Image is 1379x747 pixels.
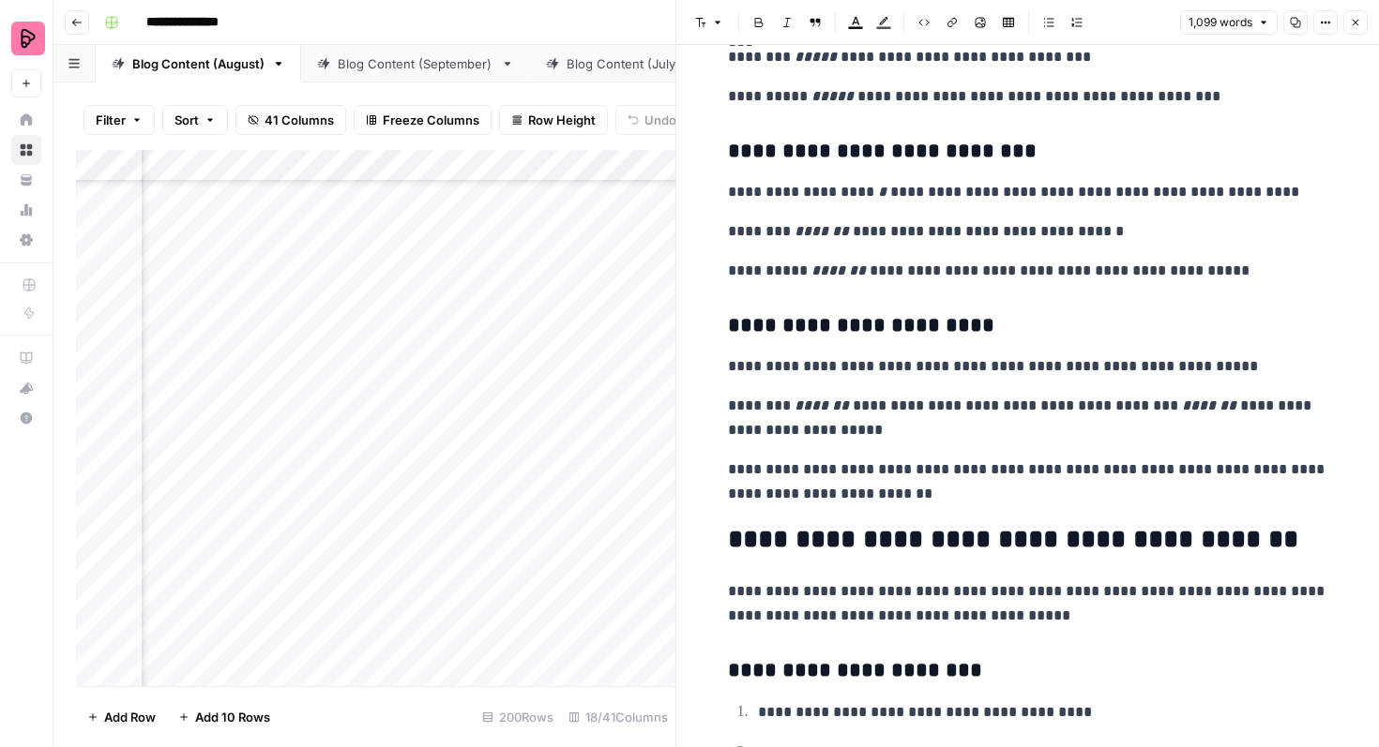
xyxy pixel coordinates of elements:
div: What's new? [12,374,40,402]
span: Add 10 Rows [195,708,270,726]
button: 1,099 words [1180,10,1278,35]
div: Blog Content (July) [567,54,682,73]
button: Row Height [499,105,608,135]
button: Freeze Columns [354,105,492,135]
button: Workspace: Preply [11,15,41,62]
button: Add Row [76,702,167,732]
div: Blog Content (August) [132,54,265,73]
span: Sort [174,111,199,129]
a: Usage [11,195,41,225]
div: 18/41 Columns [561,702,675,732]
div: Blog Content (September) [338,54,493,73]
button: Filter [83,105,155,135]
a: Your Data [11,165,41,195]
button: Sort [162,105,228,135]
img: Preply Logo [11,22,45,55]
button: Add 10 Rows [167,702,281,732]
span: 1,099 words [1189,14,1252,31]
a: Home [11,105,41,135]
a: Blog Content (July) [530,45,719,82]
span: Filter [96,111,126,129]
span: Freeze Columns [383,111,479,129]
a: Settings [11,225,41,255]
span: Undo [644,111,676,129]
button: Help + Support [11,403,41,433]
div: 200 Rows [475,702,561,732]
a: Blog Content (August) [96,45,301,82]
span: Row Height [528,111,596,129]
span: Add Row [104,708,156,726]
span: 41 Columns [265,111,334,129]
button: What's new? [11,373,41,403]
button: Undo [615,105,689,135]
a: Browse [11,135,41,165]
a: AirOps Academy [11,343,41,373]
button: 41 Columns [235,105,346,135]
a: Blog Content (September) [301,45,530,82]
